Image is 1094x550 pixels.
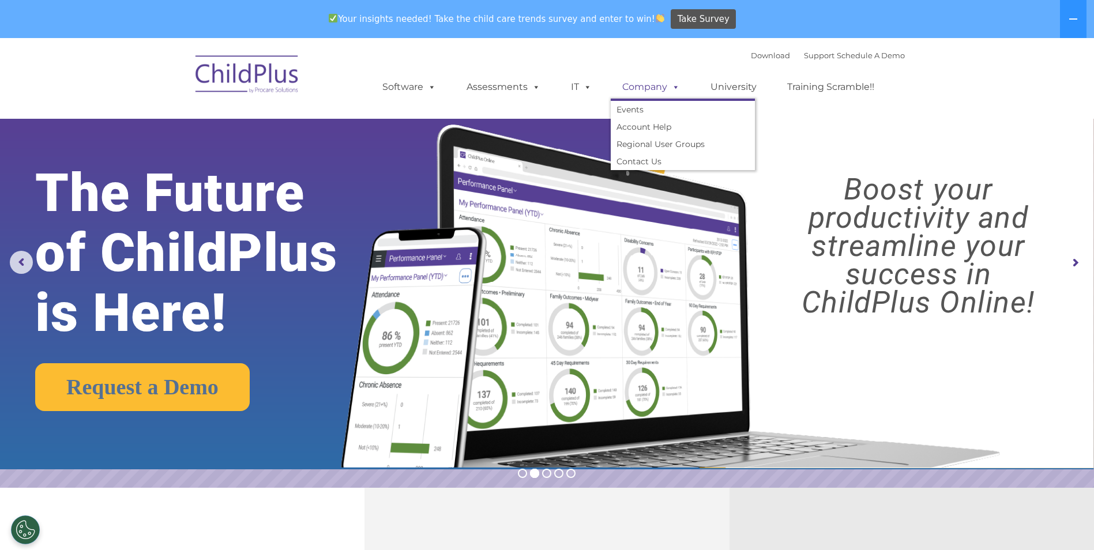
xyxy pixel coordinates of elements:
[611,101,755,118] a: Events
[324,7,670,30] span: Your insights needed! Take the child care trends survey and enter to win!
[671,9,736,29] a: Take Survey
[329,14,337,22] img: ✅
[559,76,603,99] a: IT
[611,76,691,99] a: Company
[756,175,1081,317] rs-layer: Boost your productivity and streamline your success in ChildPlus Online!
[837,51,905,60] a: Schedule A Demo
[35,163,385,343] rs-layer: The Future of ChildPlus is Here!
[776,76,886,99] a: Training Scramble!!
[611,153,755,170] a: Contact Us
[11,515,40,544] button: Cookies Settings
[611,118,755,135] a: Account Help
[455,76,552,99] a: Assessments
[35,363,250,411] a: Request a Demo
[190,47,305,105] img: ChildPlus by Procare Solutions
[160,123,209,132] span: Phone number
[371,76,448,99] a: Software
[751,51,790,60] a: Download
[804,51,834,60] a: Support
[611,135,755,153] a: Regional User Groups
[160,76,196,85] span: Last name
[656,14,664,22] img: 👏
[751,51,905,60] font: |
[699,76,768,99] a: University
[678,9,730,29] span: Take Survey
